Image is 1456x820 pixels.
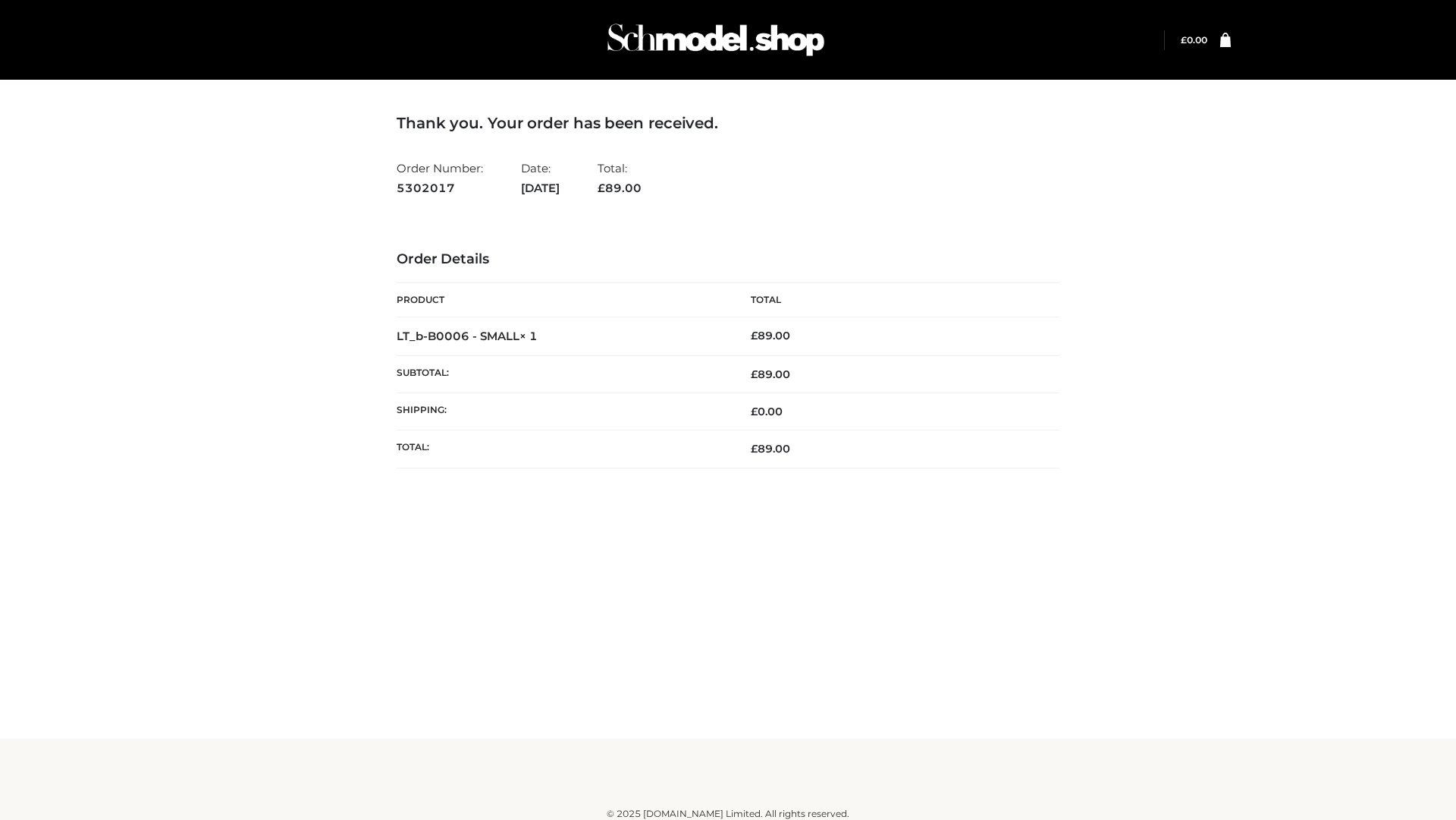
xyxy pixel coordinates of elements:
span: 89.00 [751,442,790,456]
span: £ [1181,34,1187,46]
span: £ [751,367,758,381]
bdi: 89.00 [751,329,790,342]
h3: Thank you. Your order has been received. [397,114,1059,132]
a: £0.00 [1181,34,1207,46]
th: Shipping: [397,393,728,430]
th: Total [728,283,1059,317]
span: 89.00 [598,181,642,195]
strong: LT_b-B0006 - SMALL [397,329,538,343]
span: 89.00 [751,367,790,381]
th: Subtotal: [397,355,728,393]
img: Schmodel Admin 964 [602,10,830,70]
th: Total: [397,430,728,468]
bdi: 0.00 [1181,34,1207,46]
strong: [DATE] [521,178,560,198]
strong: × 1 [519,329,538,343]
bdi: 0.00 [751,405,783,418]
li: Date: [521,155,560,201]
th: Product [397,283,728,317]
span: £ [751,329,758,342]
strong: 5302017 [397,178,483,198]
li: Total: [598,155,642,201]
li: Order Number: [397,155,483,201]
span: £ [751,405,758,418]
h3: Order Details [397,251,1059,268]
span: £ [751,442,758,456]
span: £ [598,181,605,195]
